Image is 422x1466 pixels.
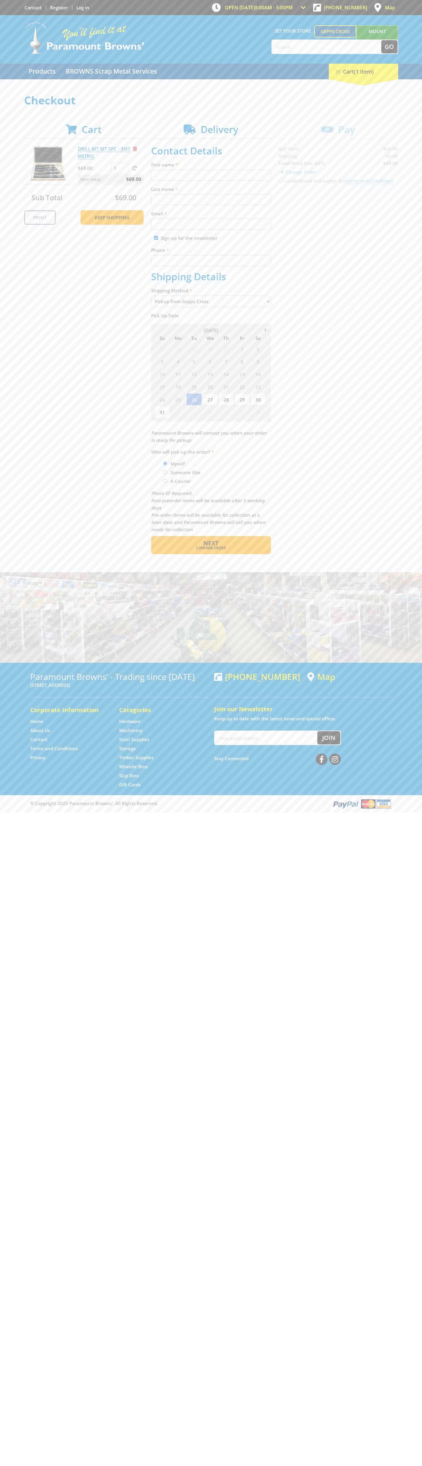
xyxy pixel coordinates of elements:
span: 3 [202,406,218,418]
div: ® Copyright 2025 Paramount Browns'. All Rights Reserved. [24,798,398,809]
span: 31 [154,406,170,418]
label: Shipping Method [151,287,271,294]
label: Phone [151,246,271,254]
span: Set your store [271,25,315,36]
a: Go to the Machinery page [119,727,142,734]
span: Su [154,334,170,342]
span: 4 [218,406,234,418]
span: 8 [234,355,250,367]
input: Your email address [215,731,317,744]
em: Paramount Browns will contact you when your order is ready for pickup [151,430,266,443]
label: Myself [168,459,187,469]
input: Please select who will pick up the order. [163,479,167,483]
span: 20 [202,381,218,393]
a: Go to the Home page [30,718,43,725]
span: 16 [250,368,266,380]
span: $69.00 [126,175,141,184]
span: Next [203,539,218,547]
span: [DATE] [204,327,218,333]
span: Delivery [201,123,238,136]
button: Next Confirm order [151,536,271,554]
a: Gepps Cross [314,25,356,37]
span: 10 [154,368,170,380]
a: DRILL BIT SET 5PC - 3MT METRIC [78,146,130,159]
span: 15 [234,368,250,380]
h3: Paramount Browns' - Trading since [DATE] [30,672,208,681]
select: Please select a shipping method. [151,296,271,307]
a: Go to the Skip Bins page [119,773,139,779]
a: Log in [76,5,89,11]
span: 24 [154,393,170,405]
button: Go [381,40,398,53]
span: OPEN [DATE] [225,4,293,11]
a: Mount [PERSON_NAME] [356,25,398,48]
a: Go to the registration page [50,5,68,11]
p: [STREET_ADDRESS] [30,681,208,689]
span: 7 [218,355,234,367]
label: Last name [151,186,271,193]
span: (1 item) [354,68,374,75]
label: Sign up for the newsletter [161,235,217,241]
span: 6 [202,355,218,367]
span: 29 [234,393,250,405]
div: [PHONE_NUMBER] [214,672,300,681]
span: 17 [154,381,170,393]
span: Confirm order [164,546,258,550]
h5: Corporate Information [30,706,107,714]
a: Remove from cart [133,146,137,152]
h5: Categories [119,706,196,714]
span: 30 [202,343,218,355]
img: DRILL BIT SET 5PC - 3MT METRIC [30,145,66,181]
label: A Courier [168,476,193,486]
span: 29 [186,343,202,355]
a: Go to the Wheelie Bins page [119,763,148,770]
span: 27 [202,393,218,405]
span: 14 [218,368,234,380]
span: 31 [218,343,234,355]
span: 21 [218,381,234,393]
p: Item total: [78,175,144,184]
span: 1 [170,406,186,418]
span: 30 [250,393,266,405]
label: Someone Else [168,467,203,478]
span: 8:00am - 5:00pm [255,4,293,11]
input: Please select who will pick up the order. [163,470,167,474]
span: 13 [202,368,218,380]
span: 27 [154,343,170,355]
span: Fr [234,334,250,342]
h1: Checkout [24,94,398,106]
a: Go to the Timber Supplies page [119,754,154,761]
div: Stay Connected [214,751,341,766]
span: 11 [170,368,186,380]
span: 6 [250,406,266,418]
span: 22 [234,381,250,393]
a: Go to the Privacy page [30,754,46,761]
span: 18 [170,381,186,393]
span: 26 [186,393,202,405]
span: Tu [186,334,202,342]
a: View a map of Gepps Cross location [307,672,335,682]
input: Please select who will pick up the order. [163,462,167,465]
span: Sub Total [31,193,62,202]
input: Please enter your telephone number. [151,255,271,266]
a: Go to the Terms and Conditions page [30,745,78,752]
a: Go to the Products page [24,64,60,79]
span: 2 [250,343,266,355]
input: Please enter your first name. [151,170,271,181]
span: We [202,334,218,342]
span: 28 [218,393,234,405]
label: Pick Up Date [151,312,271,319]
a: Keep Shopping [81,210,144,225]
button: Join [317,731,340,744]
label: First name [151,161,271,168]
a: Go to the Gift Cards page [119,782,141,788]
span: 4 [170,355,186,367]
span: 12 [186,368,202,380]
span: Mo [170,334,186,342]
a: Go to the Hardware page [119,718,141,725]
div: Cart [329,64,398,79]
p: $69.00 [78,164,110,172]
span: 23 [250,381,266,393]
em: Photo ID Required. Non-preorder items will be available after 5 working days Pre-order items will... [151,490,265,532]
img: Paramount Browns' [24,21,145,55]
